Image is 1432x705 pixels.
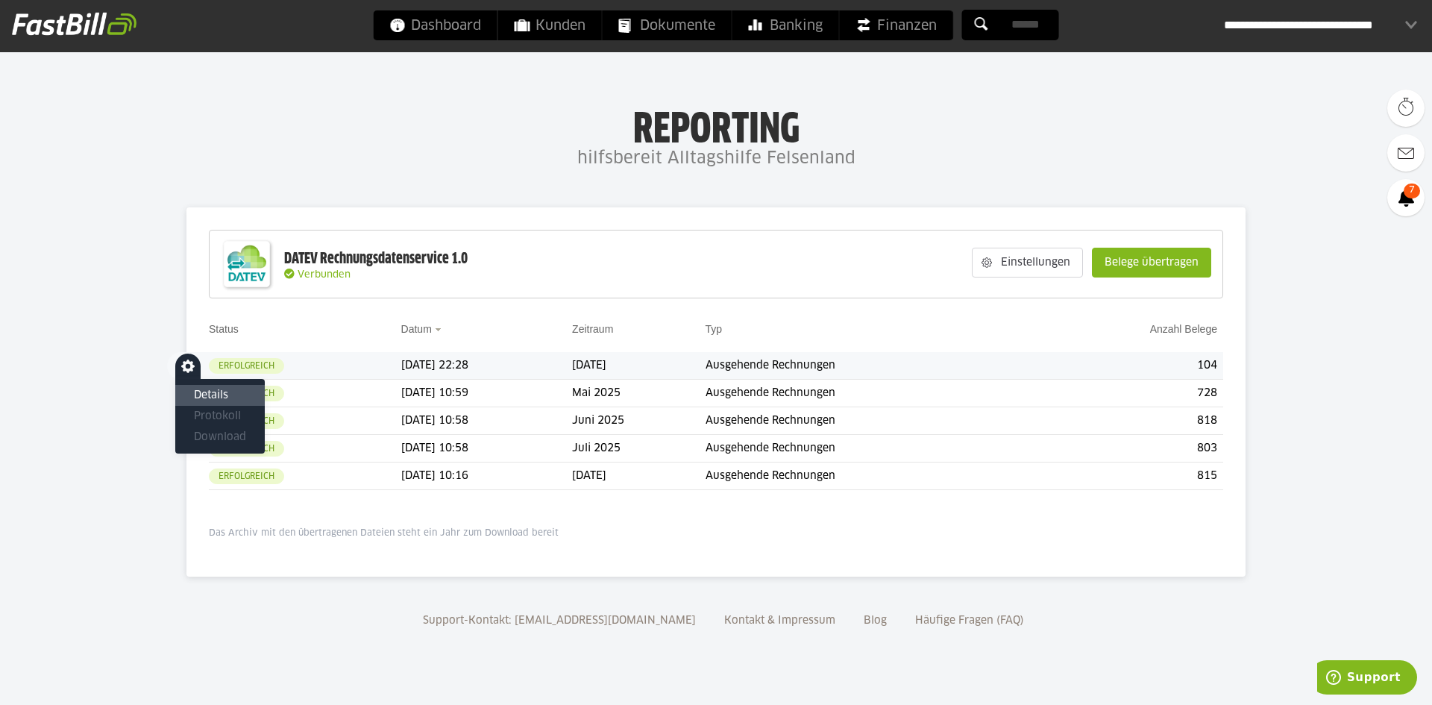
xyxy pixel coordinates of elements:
[972,248,1083,278] sl-button: Einstellungen
[1150,323,1217,335] a: Anzahl Belege
[175,385,265,406] sl-menu-item: Details
[175,406,265,427] sl-menu-item: Protokoll
[603,10,732,40] a: Dokumente
[374,10,497,40] a: Dashboard
[209,469,284,484] sl-badge: Erfolgreich
[401,435,573,463] td: [DATE] 10:58
[706,407,1037,435] td: Ausgehende Rechnungen
[401,407,573,435] td: [DATE] 10:58
[498,10,602,40] a: Kunden
[706,352,1037,380] td: Ausgehende Rechnungen
[910,615,1029,626] a: Häufige Fragen (FAQ)
[1036,352,1223,380] td: 104
[1404,184,1420,198] span: 7
[1387,179,1425,216] a: 7
[12,12,136,36] img: fastbill_logo_white.png
[1036,463,1223,490] td: 815
[572,407,706,435] td: Juni 2025
[572,435,706,463] td: Juli 2025
[706,380,1037,407] td: Ausgehende Rechnungen
[209,527,1223,539] p: Das Archiv mit den übertragenen Dateien steht ein Jahr zum Download bereit
[209,323,239,335] a: Status
[390,10,481,40] span: Dashboard
[515,10,585,40] span: Kunden
[572,380,706,407] td: Mai 2025
[572,323,613,335] a: Zeitraum
[401,323,432,335] a: Datum
[858,615,892,626] a: Blog
[401,352,573,380] td: [DATE] 22:28
[749,10,823,40] span: Banking
[401,463,573,490] td: [DATE] 10:16
[1317,660,1417,698] iframe: Öffnet ein Widget, in dem Sie weitere Informationen finden
[706,463,1037,490] td: Ausgehende Rechnungen
[209,358,284,374] sl-badge: Erfolgreich
[1036,407,1223,435] td: 818
[1036,380,1223,407] td: 728
[418,615,701,626] a: Support-Kontakt: [EMAIL_ADDRESS][DOMAIN_NAME]
[719,615,841,626] a: Kontakt & Impressum
[435,328,445,331] img: sort_desc.gif
[298,270,351,280] span: Verbunden
[619,10,715,40] span: Dokumente
[175,427,265,448] sl-menu-item: Download
[706,323,723,335] a: Typ
[1036,435,1223,463] td: 803
[732,10,839,40] a: Banking
[401,380,573,407] td: [DATE] 10:59
[572,352,706,380] td: [DATE]
[284,249,468,269] div: DATEV Rechnungsdatenservice 1.0
[840,10,953,40] a: Finanzen
[572,463,706,490] td: [DATE]
[706,435,1037,463] td: Ausgehende Rechnungen
[856,10,937,40] span: Finanzen
[149,105,1283,144] h1: Reporting
[1092,248,1211,278] sl-button: Belege übertragen
[217,234,277,294] img: DATEV-Datenservice Logo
